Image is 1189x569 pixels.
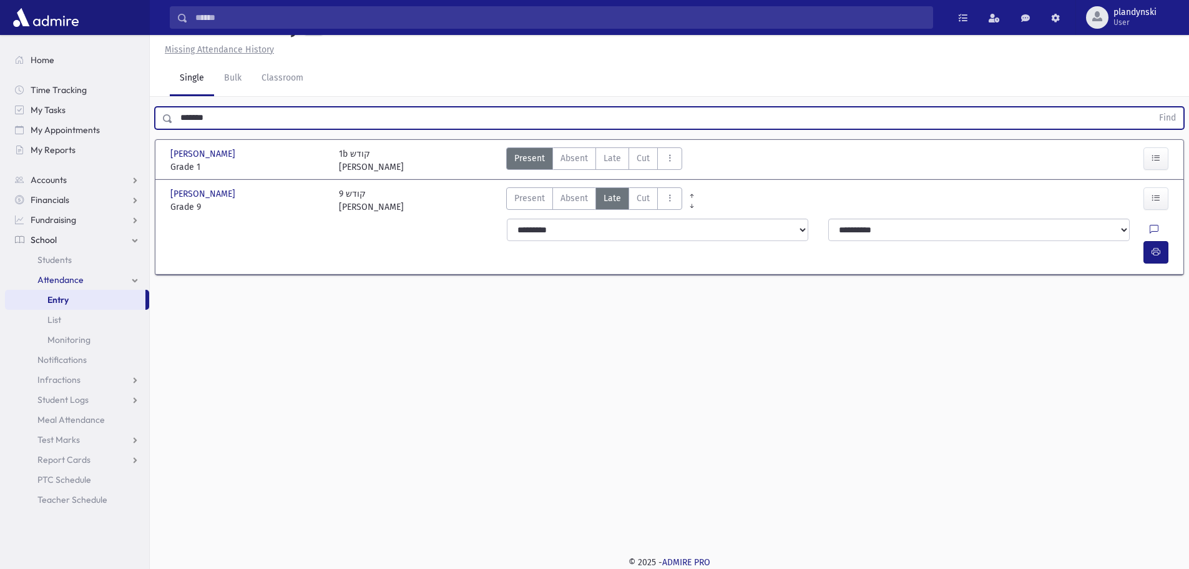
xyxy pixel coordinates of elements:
span: Late [604,152,621,165]
span: Student Logs [37,394,89,405]
span: Test Marks [37,434,80,445]
span: Present [514,152,545,165]
a: Accounts [5,170,149,190]
span: Absent [560,192,588,205]
a: Student Logs [5,390,149,410]
a: List [5,310,149,330]
a: Students [5,250,149,270]
a: Monitoring [5,330,149,350]
a: Missing Attendance History [160,44,274,55]
span: Report Cards [37,454,91,465]
span: School [31,234,57,245]
span: Attendance [37,274,84,285]
a: Financials [5,190,149,210]
span: Late [604,192,621,205]
img: AdmirePro [10,5,82,30]
span: Accounts [31,174,67,186]
a: Attendance [5,270,149,290]
span: Entry [47,294,69,305]
div: 9 קודש [PERSON_NAME] [339,187,404,214]
span: My Tasks [31,104,66,116]
a: Bulk [214,61,252,96]
u: Missing Attendance History [165,44,274,55]
a: My Appointments [5,120,149,140]
span: Teacher Schedule [37,494,107,505]
a: My Reports [5,140,149,160]
a: Classroom [252,61,313,96]
a: Test Marks [5,430,149,450]
div: 1b קודש [PERSON_NAME] [339,147,404,174]
input: Search [188,6,932,29]
span: Home [31,54,54,66]
a: Single [170,61,214,96]
span: Grade 9 [170,200,326,214]
span: [PERSON_NAME] [170,187,238,200]
a: Time Tracking [5,80,149,100]
span: List [47,314,61,325]
span: Time Tracking [31,84,87,96]
div: © 2025 - [170,556,1169,569]
a: My Tasks [5,100,149,120]
a: PTC Schedule [5,470,149,490]
div: AttTypes [506,187,682,214]
a: Report Cards [5,450,149,470]
span: plandynski [1113,7,1157,17]
span: My Reports [31,144,76,156]
span: Present [514,192,545,205]
div: AttTypes [506,147,682,174]
a: Fundraising [5,210,149,230]
span: PTC Schedule [37,474,91,485]
span: User [1113,17,1157,27]
a: Entry [5,290,145,310]
span: Students [37,254,72,265]
span: Infractions [37,374,81,385]
a: Meal Attendance [5,410,149,430]
span: Grade 1 [170,161,326,174]
a: Infractions [5,370,149,390]
span: My Appointments [31,124,100,136]
a: Teacher Schedule [5,490,149,510]
a: Notifications [5,350,149,370]
span: Meal Attendance [37,414,105,425]
span: Cut [637,192,650,205]
span: Notifications [37,354,87,365]
span: Financials [31,194,69,205]
a: Home [5,50,149,70]
button: Find [1152,107,1183,129]
span: Absent [560,152,588,165]
span: Monitoring [47,334,91,345]
a: School [5,230,149,250]
span: Fundraising [31,214,76,225]
span: [PERSON_NAME] [170,147,238,161]
span: Cut [637,152,650,165]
